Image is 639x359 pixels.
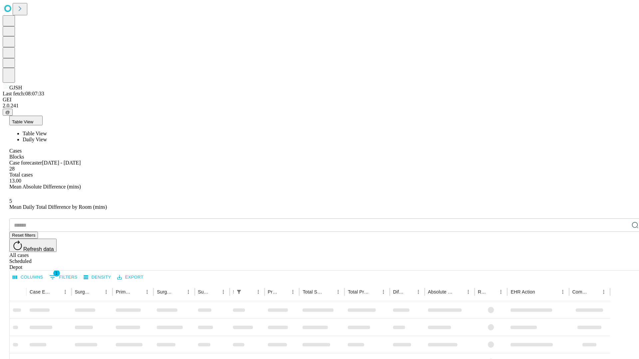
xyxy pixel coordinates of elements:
div: Predicted In Room Duration [268,289,279,295]
button: Select columns [11,272,45,283]
button: Menu [61,287,70,297]
div: EHR Action [511,289,535,295]
button: Reset filters [9,232,38,239]
button: Sort [590,287,599,297]
span: @ [5,110,10,115]
button: Sort [92,287,102,297]
button: Menu [464,287,473,297]
button: Sort [324,287,333,297]
button: Density [82,272,113,283]
span: Table View [12,119,33,124]
div: Surgery Name [157,289,173,295]
button: Refresh data [9,239,57,252]
button: Sort [487,287,496,297]
button: Sort [404,287,414,297]
span: 28 [9,166,15,172]
button: Menu [558,287,567,297]
button: Show filters [48,272,79,283]
button: Menu [333,287,343,297]
span: Total cases [9,172,33,178]
button: Menu [414,287,423,297]
button: Table View [9,116,43,125]
button: Menu [219,287,228,297]
div: Total Scheduled Duration [303,289,323,295]
button: Show filters [234,287,244,297]
div: Surgeon Name [75,289,92,295]
span: GJSH [9,85,22,90]
div: Resolved in EHR [478,289,487,295]
button: Menu [184,287,193,297]
div: 1 active filter [234,287,244,297]
button: @ [3,109,13,116]
div: Surgery Date [198,289,209,295]
button: Menu [496,287,506,297]
button: Sort [369,287,379,297]
button: Sort [133,287,142,297]
div: 2.0.241 [3,103,636,109]
button: Menu [379,287,388,297]
span: [DATE] - [DATE] [42,160,81,166]
div: Absolute Difference [428,289,454,295]
button: Menu [599,287,608,297]
span: 5 [9,198,12,204]
button: Menu [254,287,263,297]
span: 13.00 [9,178,21,183]
div: Case Epic Id [30,289,51,295]
button: Menu [102,287,111,297]
button: Sort [51,287,61,297]
span: Case forecaster [9,160,42,166]
div: Primary Service [116,289,132,295]
span: Table View [23,131,47,136]
button: Sort [279,287,288,297]
button: Sort [536,287,545,297]
span: Refresh data [23,246,54,252]
div: Comments [572,289,589,295]
span: 1 [53,270,60,277]
div: GEI [3,97,636,103]
span: Last fetch: 08:07:33 [3,91,44,96]
div: Difference [393,289,404,295]
div: Total Predicted Duration [348,289,369,295]
button: Sort [174,287,184,297]
span: Daily View [23,137,47,142]
div: Scheduled In Room Duration [233,289,234,295]
button: Export [115,272,145,283]
span: Mean Absolute Difference (mins) [9,184,81,189]
button: Menu [142,287,152,297]
button: Sort [209,287,219,297]
button: Menu [288,287,298,297]
button: Sort [244,287,254,297]
span: Mean Daily Total Difference by Room (mins) [9,204,107,210]
button: Sort [454,287,464,297]
span: Reset filters [12,233,35,238]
